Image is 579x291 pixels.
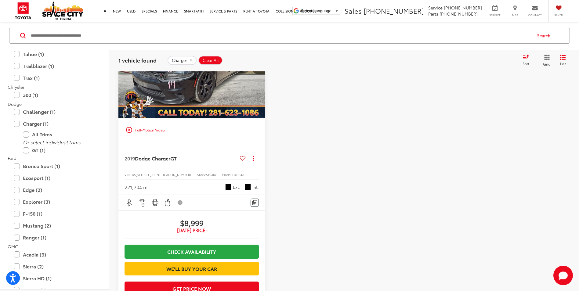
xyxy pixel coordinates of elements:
[197,172,206,177] span: Stock:
[170,155,177,162] span: GT
[560,61,566,66] span: List
[508,13,522,17] span: Map
[335,9,339,13] span: ▼
[364,6,424,16] span: [PHONE_NUMBER]
[428,11,438,17] span: Parts
[233,184,240,190] span: Ext.
[543,61,551,66] span: Grid
[301,9,339,13] a: Select Language​
[151,199,159,207] img: Android Auto
[252,184,259,190] span: Int.
[8,243,18,250] span: GMC
[14,119,96,129] label: Charger (1)
[523,61,529,66] span: Sort
[14,107,96,117] label: Challenger (1)
[14,196,96,207] label: Explorer (3)
[125,262,259,275] a: We'll Buy Your Car
[301,9,331,13] span: Select Language
[206,172,216,177] span: S1150A
[245,184,251,190] span: Black
[488,13,502,17] span: Service
[252,200,257,205] img: Comments
[125,245,259,258] a: Check Availability
[251,199,259,207] button: Comments
[203,58,219,63] span: Clear All
[528,13,542,17] span: Contact
[14,261,96,272] label: Sierra (2)
[531,28,559,43] button: Search
[555,54,570,66] button: List View
[30,28,531,43] input: Search by Make, Model, or Keyword
[198,56,223,65] button: Clear All
[168,56,197,65] button: remove Charger
[125,155,135,162] span: 2019
[14,173,96,183] label: Ecosport (1)
[14,73,96,83] label: Trax (1)
[253,156,254,161] span: dropdown dots
[8,84,24,90] span: Chrysler
[125,227,259,233] span: [DATE] Price:
[125,184,149,191] div: 221,704 mi
[536,54,555,66] button: Grid View
[225,184,231,190] span: Pitch Black Clearcoat
[14,273,96,284] label: Sierra HD (1)
[248,153,259,163] button: Actions
[14,208,96,219] label: F-150 (1)
[42,1,83,20] img: Space City Toyota
[222,172,232,177] span: Model:
[23,129,96,140] label: All Trims
[552,13,565,17] span: Saved
[14,220,96,231] label: Mustang (2)
[14,90,96,100] label: 300 (1)
[126,199,133,207] img: Bluetooth®
[118,56,157,64] span: 1 vehicle found
[23,139,81,146] i: Or select individual trims
[125,155,237,162] a: 2019Dodge ChargerGT
[553,266,573,285] button: Toggle Chat Window
[345,6,362,16] span: Sales
[139,199,146,207] img: Remote Start
[553,266,573,285] svg: Start Chat
[175,196,186,209] button: View Disclaimer
[8,101,22,107] span: Dodge
[14,232,96,243] label: Ranger (1)
[428,5,443,11] span: Service
[164,199,172,207] img: Apple CarPlay
[135,155,170,162] span: Dodge Charger
[519,54,536,66] button: Select sort value
[14,185,96,195] label: Edge (2)
[125,172,131,177] span: VIN:
[14,61,96,71] label: Trailblazer (1)
[440,11,478,17] span: [PHONE_NUMBER]
[14,161,96,171] label: Bronco Sport (1)
[232,172,244,177] span: LDDS48
[14,49,96,59] label: Tahoe (1)
[23,145,96,156] label: GT (1)
[131,172,191,177] span: [US_VEHICLE_IDENTIFICATION_NUMBER]
[172,58,187,63] span: Charger
[14,249,96,260] label: Acadia (3)
[444,5,482,11] span: [PHONE_NUMBER]
[125,218,259,227] span: $8,999
[8,155,16,161] span: Ford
